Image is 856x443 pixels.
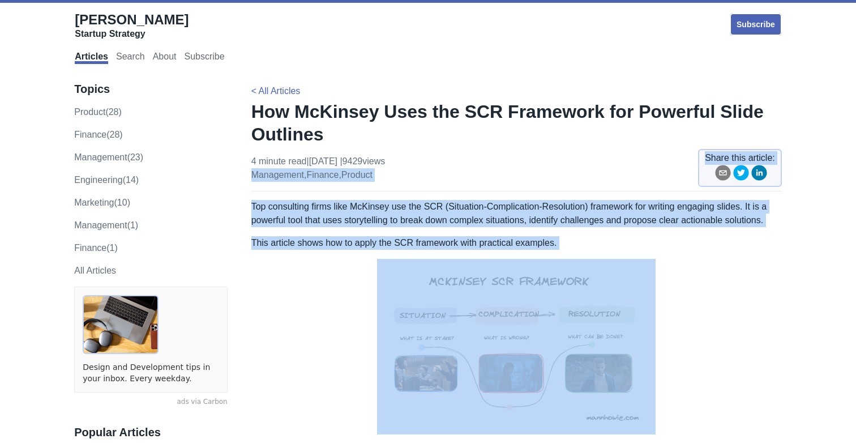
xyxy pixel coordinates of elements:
[705,151,775,165] span: Share this article:
[751,165,767,185] button: linkedin
[74,266,116,275] a: All Articles
[251,170,304,180] a: management
[74,82,227,96] h3: Topics
[251,86,301,96] a: < All Articles
[340,156,385,166] span: | 9429 views
[74,397,227,407] a: ads via Carbon
[377,259,656,435] img: mckinsey scr framework
[715,165,731,185] button: email
[74,220,138,230] a: Management(1)
[251,236,782,250] p: This article shows how to apply the SCR framework with practical examples.
[74,425,227,440] h3: Popular Articles
[75,52,108,64] a: Articles
[341,170,373,180] a: product
[74,107,122,117] a: product(28)
[83,295,159,354] img: ads via Carbon
[306,170,339,180] a: finance
[184,52,224,64] a: Subscribe
[251,100,782,146] h1: How McKinsey Uses the SCR Framework for Powerful Slide Outlines
[116,52,145,64] a: Search
[74,152,143,162] a: management(23)
[75,28,189,40] div: Startup Strategy
[74,130,122,139] a: finance(28)
[251,155,386,182] p: 4 minute read | [DATE] , ,
[74,175,139,185] a: engineering(14)
[83,362,219,384] a: Design and Development tips in your inbox. Every weekday.
[251,200,782,227] p: Top consulting firms like McKinsey use the SCR (Situation-Complication-Resolution) framework for ...
[74,243,117,253] a: Finance(1)
[733,165,749,185] button: twitter
[75,11,189,40] a: [PERSON_NAME]Startup Strategy
[730,13,782,36] a: Subscribe
[74,198,130,207] a: marketing(10)
[75,12,189,27] span: [PERSON_NAME]
[153,52,177,64] a: About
